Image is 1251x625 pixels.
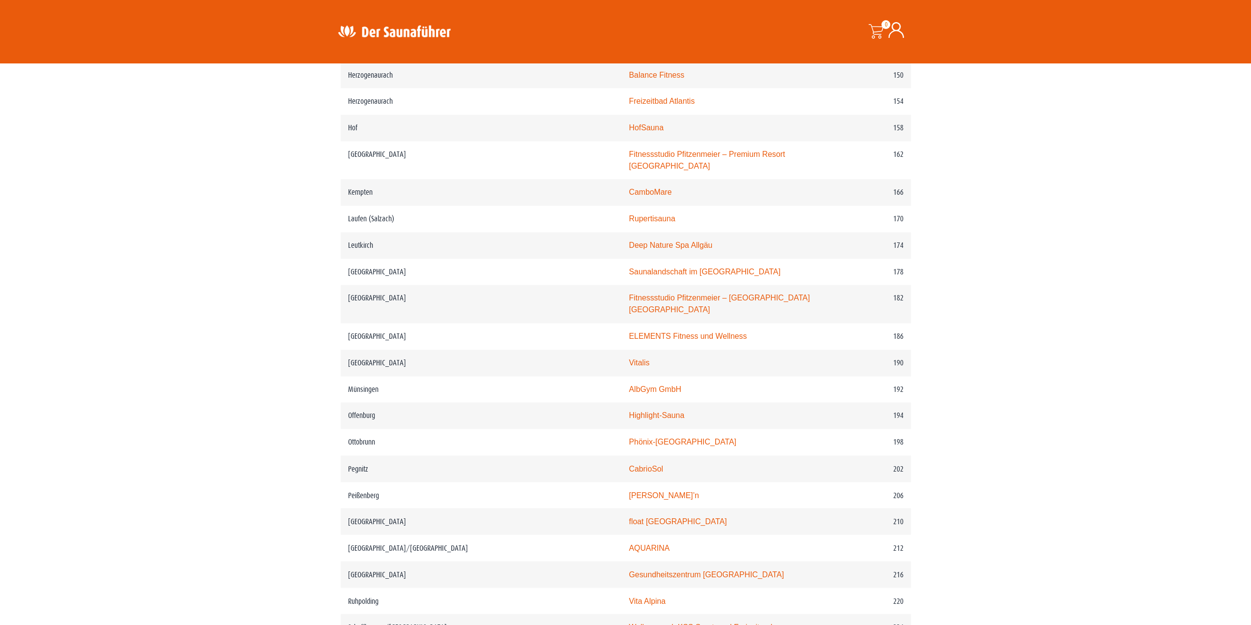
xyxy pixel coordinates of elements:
td: 150 [821,62,911,89]
a: Freizeitbad Atlantis [629,97,695,105]
a: HofSauna [629,123,663,132]
a: Vita Alpina [629,596,666,605]
td: 202 [821,455,911,482]
a: Saunalandschaft im [GEOGRAPHIC_DATA] [629,268,780,276]
td: 220 [821,588,911,614]
td: 154 [821,88,911,115]
td: Herzogenaurach [341,62,622,89]
td: 210 [821,508,911,535]
td: [GEOGRAPHIC_DATA]/[GEOGRAPHIC_DATA] [341,535,622,561]
td: 194 [821,402,911,429]
td: 186 [821,323,911,350]
td: Hof [341,115,622,141]
td: Offenburg [341,402,622,429]
td: Herzogenaurach [341,88,622,115]
td: Leutkirch [341,232,622,259]
td: [GEOGRAPHIC_DATA] [341,141,622,179]
a: AQUARINA [629,543,669,552]
td: 166 [821,179,911,206]
td: 192 [821,376,911,403]
td: [GEOGRAPHIC_DATA] [341,508,622,535]
td: 198 [821,429,911,455]
a: Phönix-[GEOGRAPHIC_DATA] [629,438,736,446]
td: 158 [821,115,911,141]
td: Ottobrunn [341,429,622,455]
td: [GEOGRAPHIC_DATA] [341,323,622,350]
a: Highlight-Sauna [629,411,684,419]
td: [GEOGRAPHIC_DATA] [341,561,622,588]
a: Balance Fitness [629,71,684,79]
td: Laufen (Salzach) [341,206,622,232]
a: Rupertisauna [629,214,675,223]
td: Kempten [341,179,622,206]
a: Deep Nature Spa Allgäu [629,241,712,249]
a: float [GEOGRAPHIC_DATA] [629,517,727,525]
span: 0 [881,20,890,29]
a: ELEMENTS Fitness und Wellness [629,332,747,340]
td: Ruhpolding [341,588,622,614]
td: 190 [821,350,911,376]
td: 182 [821,285,911,323]
td: 178 [821,259,911,285]
td: 174 [821,232,911,259]
td: 170 [821,206,911,232]
td: Münsingen [341,376,622,403]
td: [GEOGRAPHIC_DATA] [341,259,622,285]
td: 162 [821,141,911,179]
td: [GEOGRAPHIC_DATA] [341,350,622,376]
a: CamboMare [629,188,671,196]
a: Vitalis [629,358,649,367]
td: 212 [821,535,911,561]
a: Fitnessstudio Pfitzenmeier – Premium Resort [GEOGRAPHIC_DATA] [629,150,785,170]
td: 206 [821,482,911,508]
a: Fitnessstudio Pfitzenmeier – [GEOGRAPHIC_DATA] [GEOGRAPHIC_DATA] [629,294,810,314]
td: Peißenberg [341,482,622,508]
td: 216 [821,561,911,588]
td: [GEOGRAPHIC_DATA] [341,285,622,323]
a: Gesundheitszentrum [GEOGRAPHIC_DATA] [629,570,784,578]
a: AlbGym GmbH [629,385,681,393]
td: Pegnitz [341,455,622,482]
a: [PERSON_NAME]’n [629,491,699,499]
a: CabrioSol [629,464,663,473]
